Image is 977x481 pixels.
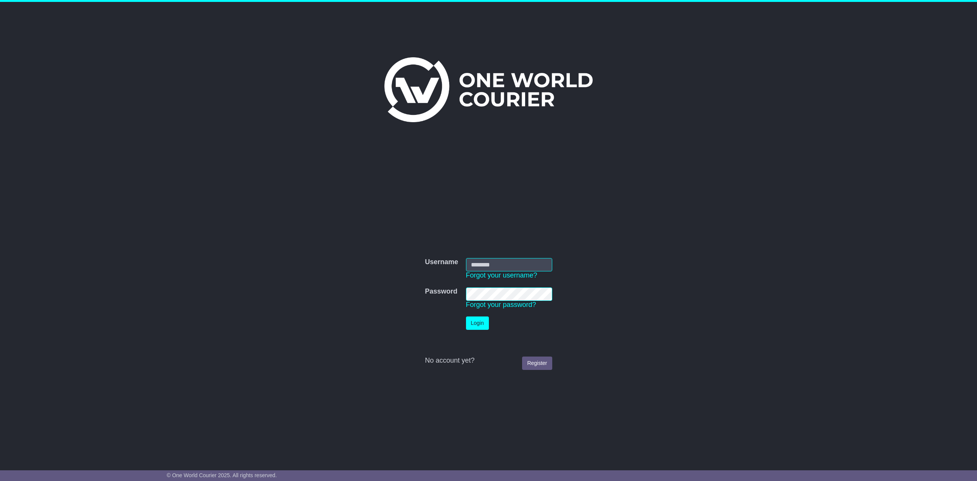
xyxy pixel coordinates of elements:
[425,287,457,296] label: Password
[466,316,489,330] button: Login
[466,301,536,308] a: Forgot your password?
[425,357,552,365] div: No account yet?
[167,472,277,478] span: © One World Courier 2025. All rights reserved.
[384,57,593,122] img: One World
[466,271,537,279] a: Forgot your username?
[522,357,552,370] a: Register
[425,258,458,266] label: Username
